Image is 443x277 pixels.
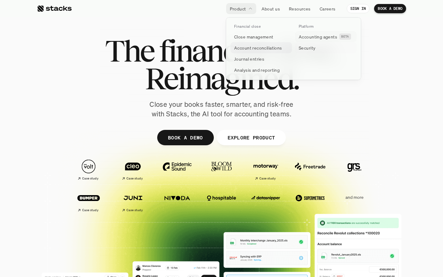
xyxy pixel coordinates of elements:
a: BOOK A DEMO [374,4,406,13]
a: Close management [230,31,292,42]
a: BOOK A DEMO [157,130,214,145]
a: EXPLORE PRODUCT [217,130,286,145]
h2: Case study [82,208,98,212]
p: Careers [320,6,336,12]
h2: Case study [259,177,276,180]
a: Analysis and reporting [230,64,292,75]
a: Account reconciliations [230,42,292,53]
p: Product [230,6,246,12]
p: Journal entries [234,56,264,62]
a: Resources [285,3,314,14]
p: Close management [234,34,273,40]
h2: Case study [126,177,143,180]
p: and more [335,195,373,200]
a: Case study [114,188,152,215]
a: Case study [70,156,108,183]
p: Account reconciliations [234,45,282,51]
p: Platform [299,24,314,29]
p: Accounting agents [299,34,337,40]
a: Accounting agentsBETA [295,31,357,42]
h2: Case study [82,177,98,180]
a: Journal entries [230,53,292,64]
span: Reimagined. [145,65,298,92]
a: Case study [114,156,152,183]
p: EXPLORE PRODUCT [227,133,275,142]
span: The [105,37,154,65]
h2: Case study [126,208,143,212]
p: About us [261,6,280,12]
a: Security [295,42,357,53]
p: Security [299,45,315,51]
a: SIGN IN [347,4,370,13]
p: Close your books faster, smarter, and risk-free with Stacks, the AI tool for accounting teams. [145,100,298,119]
p: Resources [289,6,311,12]
p: Analysis and reporting [234,67,280,73]
p: SIGN IN [350,6,366,11]
span: financial [159,37,265,65]
p: BOOK A DEMO [168,133,203,142]
p: Financial close [234,24,261,29]
p: BOOK A DEMO [378,6,402,11]
a: Careers [316,3,339,14]
a: Case study [70,188,108,215]
a: Case study [247,156,285,183]
h2: BETA [341,35,349,38]
a: Privacy Policy [73,143,100,147]
a: About us [258,3,284,14]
